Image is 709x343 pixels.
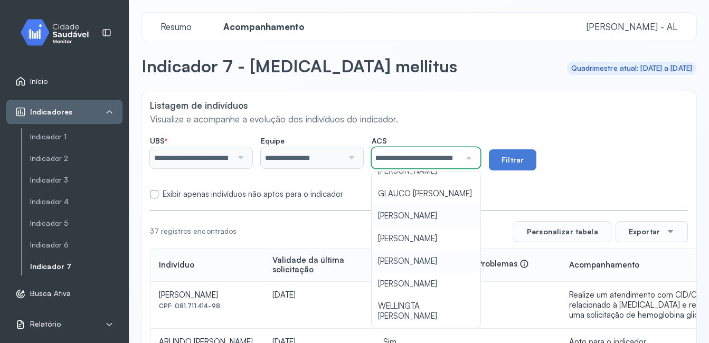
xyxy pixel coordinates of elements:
a: Indicador 5 [30,217,122,230]
span: Acompanhamento [217,21,311,32]
span: UBS [150,136,167,146]
a: Indicador 6 [30,241,122,250]
a: Indicador 3 [30,174,122,187]
li: [PERSON_NAME] [372,273,480,296]
a: Acompanhamento [213,22,315,32]
span: Busca Ativa [30,289,71,298]
div: Acompanhamento [569,260,639,270]
a: Indicador 5 [30,219,122,228]
span: Equipe [261,136,285,146]
p: Listagem de indivíduos [150,100,688,111]
div: CPF: 081.711.414-98 [159,302,256,310]
div: Problemas [477,259,529,271]
li: [PERSON_NAME] [372,250,480,273]
button: Filtrar [489,149,536,170]
p: Visualize e acompanhe a evolução dos indivíduos do indicador. [150,113,688,125]
a: Indicador 7 [30,262,122,271]
div: [DATE] [272,290,366,300]
div: 37 registros encontrados [150,227,237,236]
button: Exportar [616,221,688,242]
a: Indicador 1 [30,130,122,144]
span: Início [30,77,48,86]
div: Validade da última solicitação [272,255,366,275]
label: Exibir apenas indivíduos não aptos para o indicador [163,189,343,199]
a: Indicador 4 [30,195,122,208]
li: WELLINGTA [PERSON_NAME] [372,295,480,328]
a: Indicador 2 [30,154,122,163]
li: [PERSON_NAME] [372,227,480,250]
div: Quadrimestre atual: [DATE] a [DATE] [571,64,693,73]
li: GLAUCO [PERSON_NAME] [372,183,480,205]
a: Indicador 4 [30,197,122,206]
button: Personalizar tabela [514,221,611,242]
span: Resumo [154,21,198,32]
span: ACS [372,136,387,146]
a: Início [15,76,114,87]
span: Indicadores [30,108,72,117]
a: Indicador 1 [30,132,122,141]
a: Indicador 2 [30,152,122,165]
span: Relatório [30,320,61,329]
a: Indicador 6 [30,239,122,252]
div: Indivíduo [159,260,194,270]
img: monitor.svg [11,17,106,48]
a: Indicador 3 [30,176,122,185]
p: Indicador 7 - [MEDICAL_DATA] mellitus [141,55,457,77]
span: [PERSON_NAME] - AL [587,21,677,32]
div: [PERSON_NAME] [159,290,256,300]
a: Resumo [150,22,202,32]
li: [PERSON_NAME] [372,205,480,227]
a: Indicador 7 [30,260,122,273]
a: Busca Ativa [15,289,114,299]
